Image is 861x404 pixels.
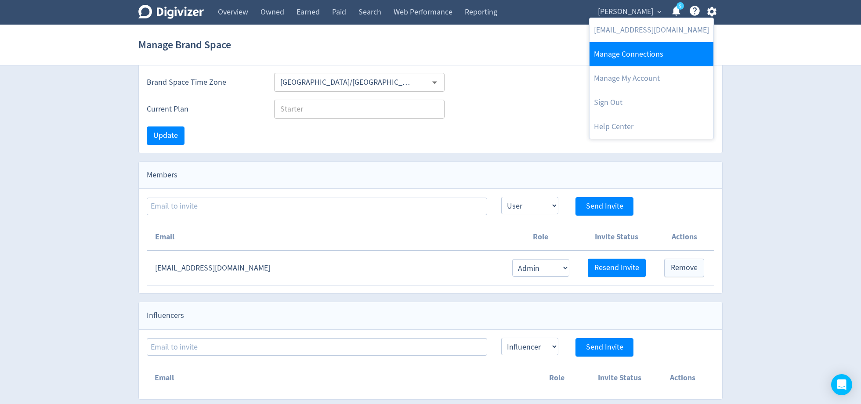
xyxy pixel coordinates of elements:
a: Help Center [590,115,713,139]
a: Log out [590,90,713,115]
a: Manage My Account [590,66,713,90]
div: Open Intercom Messenger [831,374,852,395]
a: Manage Connections [590,42,713,66]
a: [EMAIL_ADDRESS][DOMAIN_NAME] [590,18,713,42]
